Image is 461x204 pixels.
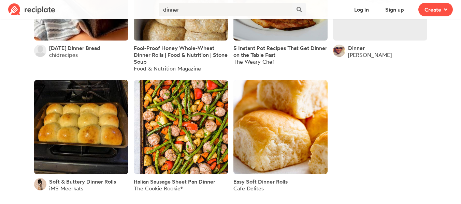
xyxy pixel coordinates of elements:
span: Fool-Proof Honey Whole-Wheat Dinner Rolls | Food & Nutrition | Stone Soup [134,45,228,65]
a: 5 Instant Pot Recipes That Get Dinner on the Table Fast [233,45,328,58]
a: Soft & Buttery Dinner Rolls [49,178,116,185]
span: Create [424,5,441,14]
img: User's avatar [333,45,345,57]
div: The Weary Chef [233,58,328,65]
button: Log in [348,3,375,16]
a: chidrecipes [49,51,78,58]
img: User's avatar [34,45,46,57]
div: Cafe Delites [233,185,288,192]
input: Search [159,3,292,16]
button: Sign up [379,3,410,16]
a: iMS Meerkats [49,185,83,192]
a: Fool-Proof Honey Whole-Wheat Dinner Rolls | Food & Nutrition | Stone Soup [134,45,228,65]
a: [PERSON_NAME] [348,51,392,58]
div: Food & Nutrition Magazine [134,65,228,72]
a: [DATE] Dinner Bread [49,45,100,51]
a: Italian Sausage Sheet Pan Dinner [134,178,215,185]
button: Create [418,3,453,16]
img: Reciplate [8,3,55,16]
a: Easy Soft Dinner Rolls [233,178,288,185]
a: Dinner [348,45,365,51]
img: User's avatar [34,178,46,190]
div: The Cookie Rookie® [134,185,215,192]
